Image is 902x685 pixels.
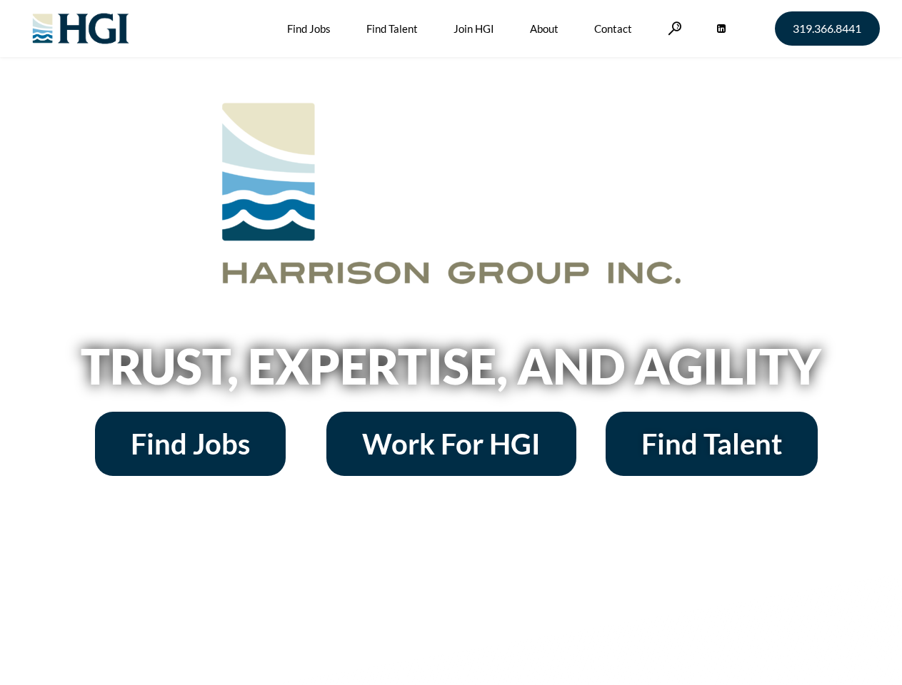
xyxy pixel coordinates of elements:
span: Work For HGI [362,430,541,458]
span: Find Jobs [131,430,250,458]
a: Find Jobs [95,412,286,476]
a: Search [668,21,682,35]
span: 319.366.8441 [793,23,861,34]
a: 319.366.8441 [775,11,880,46]
a: Find Talent [606,412,818,476]
a: Work For HGI [326,412,576,476]
span: Find Talent [641,430,782,458]
h2: Trust, Expertise, and Agility [44,342,858,390]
